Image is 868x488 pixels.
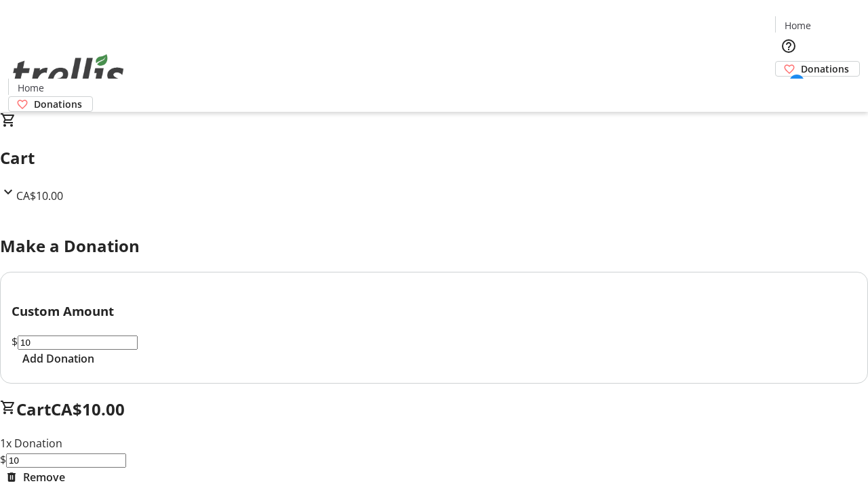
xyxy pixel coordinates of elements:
span: Home [18,81,44,95]
span: Remove [23,469,65,485]
span: Donations [34,97,82,111]
button: Help [775,33,802,60]
a: Home [776,18,819,33]
input: Donation Amount [6,453,126,468]
input: Donation Amount [18,335,138,350]
span: Add Donation [22,350,94,367]
button: Cart [775,77,802,104]
img: Orient E2E Organization ELzzEJYDvm's Logo [8,39,129,107]
span: Donations [801,62,849,76]
span: $ [12,334,18,349]
span: Home [785,18,811,33]
a: Donations [775,61,860,77]
span: CA$10.00 [51,398,125,420]
a: Home [9,81,52,95]
button: Add Donation [12,350,105,367]
a: Donations [8,96,93,112]
span: CA$10.00 [16,188,63,203]
h3: Custom Amount [12,302,856,321]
